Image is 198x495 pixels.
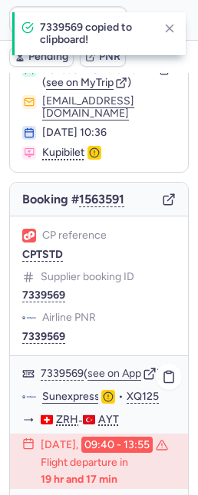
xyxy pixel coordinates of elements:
span: CP reference [42,229,107,242]
figure: 1L airline logo [22,229,36,243]
div: [DATE], [41,437,168,454]
input: PNR Reference [9,6,127,34]
span: Pending [28,51,68,63]
span: Booking # [22,193,124,206]
span: ZRH [56,413,78,427]
figure: XQ airline logo [22,390,36,404]
button: [EMAIL_ADDRESS][DOMAIN_NAME] [42,95,176,120]
time: 09:40 - 13:55 [81,437,153,454]
time: 19 hr and 17 min [41,473,117,487]
span: Airline PNR [42,312,96,324]
span: PNR [99,51,120,63]
button: PNR [80,47,126,67]
button: CPTSTD [22,249,63,261]
button: Pending [9,47,74,67]
button: 7339569 [22,331,65,343]
div: • [42,390,176,404]
div: - [41,413,176,427]
button: see on App [87,368,141,380]
span: Kupibilet [42,146,84,160]
button: 7339569 [22,289,65,302]
button: 7339569 [41,367,84,381]
span: see on MyTrip [46,76,114,89]
h4: 7339569 copied to clipboard! [40,21,152,46]
a: Sunexpress [42,390,100,404]
button: (see on MyTrip) [42,77,131,89]
button: Ok [134,8,158,32]
div: [DATE] 10:36 [42,126,176,140]
button: 1563591 [79,193,124,206]
div: ( ) [41,367,176,381]
figure: XQ airline logo [22,311,36,325]
p: Flight departure in [41,456,176,486]
span: AYT [98,413,119,427]
span: Supplier booking ID [41,271,134,283]
button: XQ125 [127,390,159,404]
